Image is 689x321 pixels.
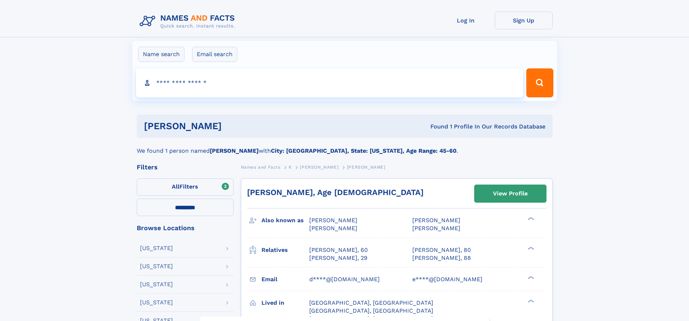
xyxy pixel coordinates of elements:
[192,47,237,62] label: Email search
[347,165,386,170] span: [PERSON_NAME]
[289,162,292,172] a: K
[412,254,471,262] a: [PERSON_NAME], 88
[140,245,173,251] div: [US_STATE]
[526,68,553,97] button: Search Button
[261,297,309,309] h3: Lived in
[289,165,292,170] span: K
[261,244,309,256] h3: Relatives
[309,299,433,306] span: [GEOGRAPHIC_DATA], [GEOGRAPHIC_DATA]
[137,225,234,231] div: Browse Locations
[138,47,184,62] label: Name search
[137,138,553,155] div: We found 1 person named with .
[326,123,545,131] div: Found 1 Profile In Our Records Database
[309,225,357,232] span: [PERSON_NAME]
[140,263,173,269] div: [US_STATE]
[247,188,424,197] a: [PERSON_NAME], Age [DEMOGRAPHIC_DATA]
[271,147,456,154] b: City: [GEOGRAPHIC_DATA], State: [US_STATE], Age Range: 45-60
[526,246,535,250] div: ❯
[137,164,234,170] div: Filters
[140,282,173,287] div: [US_STATE]
[241,162,281,172] a: Names and Facts
[309,246,368,254] a: [PERSON_NAME], 60
[140,300,173,305] div: [US_STATE]
[172,183,179,190] span: All
[136,68,523,97] input: search input
[412,246,471,254] a: [PERSON_NAME], 80
[261,214,309,227] h3: Also known as
[309,307,433,314] span: [GEOGRAPHIC_DATA], [GEOGRAPHIC_DATA]
[261,273,309,286] h3: Email
[137,178,234,196] label: Filters
[526,299,535,303] div: ❯
[526,275,535,280] div: ❯
[309,254,367,262] a: [PERSON_NAME], 29
[300,162,339,172] a: [PERSON_NAME]
[412,217,460,224] span: [PERSON_NAME]
[137,12,241,31] img: Logo Names and Facts
[495,12,553,29] a: Sign Up
[309,217,357,224] span: [PERSON_NAME]
[493,185,528,202] div: View Profile
[210,147,259,154] b: [PERSON_NAME]
[300,165,339,170] span: [PERSON_NAME]
[475,185,546,202] a: View Profile
[412,225,460,232] span: [PERSON_NAME]
[526,216,535,221] div: ❯
[144,122,326,131] h1: [PERSON_NAME]
[437,12,495,29] a: Log In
